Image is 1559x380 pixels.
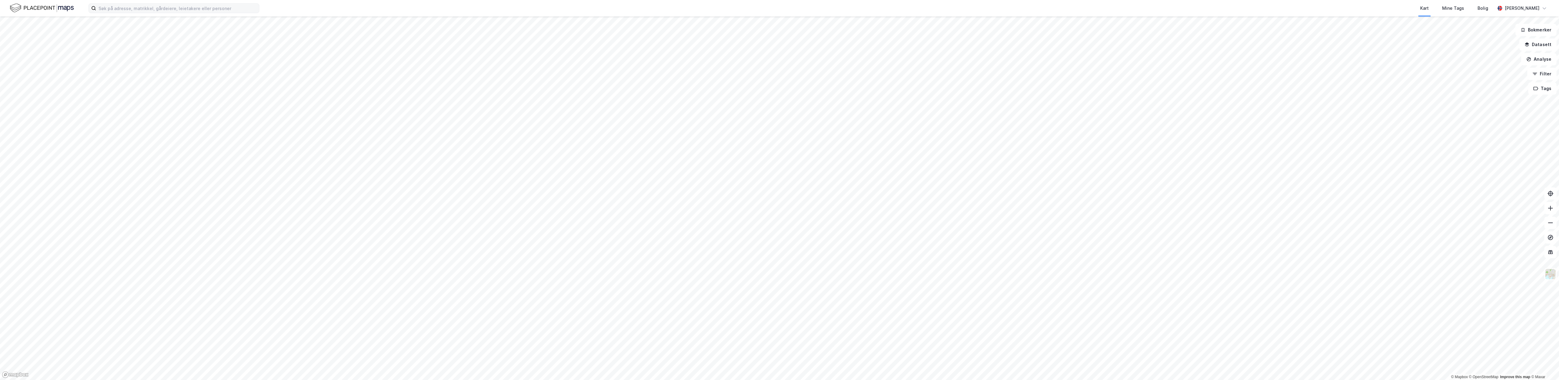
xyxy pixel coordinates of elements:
img: Z [1545,268,1556,280]
a: Mapbox homepage [2,371,29,378]
div: Bolig [1478,5,1488,12]
button: Filter [1527,68,1557,80]
input: Søk på adresse, matrikkel, gårdeiere, leietakere eller personer [96,4,259,13]
a: OpenStreetMap [1469,375,1499,379]
div: Mine Tags [1442,5,1464,12]
button: Datasett [1519,38,1557,51]
button: Tags [1528,82,1557,95]
a: Mapbox [1451,375,1468,379]
div: [PERSON_NAME] [1505,5,1539,12]
button: Bokmerker [1515,24,1557,36]
div: Kontrollprogram for chat [1528,351,1559,380]
img: logo.f888ab2527a4732fd821a326f86c7f29.svg [10,3,74,13]
button: Analyse [1521,53,1557,65]
a: Improve this map [1500,375,1530,379]
div: Kart [1420,5,1429,12]
iframe: Chat Widget [1528,351,1559,380]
